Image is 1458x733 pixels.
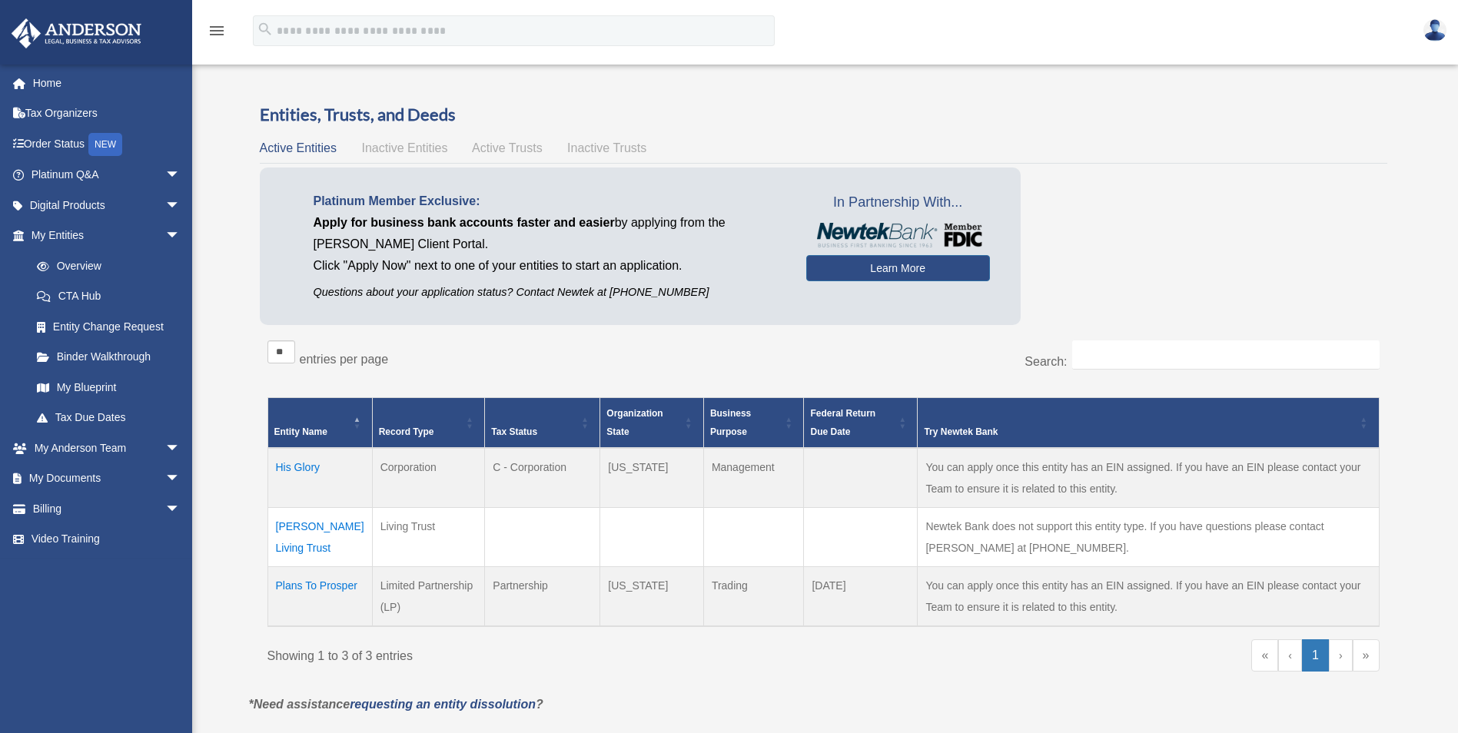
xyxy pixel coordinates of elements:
[88,133,122,156] div: NEW
[924,423,1355,441] div: Try Newtek Bank
[918,566,1379,626] td: You can apply once this entity has an EIN assigned. If you have an EIN please contact your Team t...
[372,566,485,626] td: Limited Partnership (LP)
[703,448,804,508] td: Management
[260,141,337,154] span: Active Entities
[11,493,204,524] a: Billingarrow_drop_down
[600,397,704,448] th: Organization State: Activate to sort
[22,403,196,433] a: Tax Due Dates
[1353,639,1380,672] a: Last
[165,493,196,525] span: arrow_drop_down
[485,397,600,448] th: Tax Status: Activate to sort
[710,408,751,437] span: Business Purpose
[11,221,196,251] a: My Entitiesarrow_drop_down
[567,141,646,154] span: Inactive Trusts
[22,281,196,312] a: CTA Hub
[267,397,372,448] th: Entity Name: Activate to invert sorting
[1251,639,1278,672] a: First
[208,22,226,40] i: menu
[1423,19,1446,41] img: User Pic
[257,21,274,38] i: search
[7,18,146,48] img: Anderson Advisors Platinum Portal
[22,250,188,281] a: Overview
[703,566,804,626] td: Trading
[22,342,196,373] a: Binder Walkthrough
[372,448,485,508] td: Corporation
[814,223,982,247] img: NewtekBankLogoSM.png
[267,507,372,566] td: [PERSON_NAME] Living Trust
[806,255,990,281] a: Learn More
[472,141,543,154] span: Active Trusts
[11,98,204,129] a: Tax Organizers
[918,448,1379,508] td: You can apply once this entity has an EIN assigned. If you have an EIN please contact your Team t...
[165,463,196,495] span: arrow_drop_down
[274,426,327,437] span: Entity Name
[600,566,704,626] td: [US_STATE]
[804,566,918,626] td: [DATE]
[372,397,485,448] th: Record Type: Activate to sort
[350,698,536,711] a: requesting an entity dissolution
[260,103,1387,127] h3: Entities, Trusts, and Deeds
[11,160,204,191] a: Platinum Q&Aarrow_drop_down
[267,566,372,626] td: Plans To Prosper
[267,639,812,667] div: Showing 1 to 3 of 3 entries
[1329,639,1353,672] a: Next
[208,27,226,40] a: menu
[314,283,783,302] p: Questions about your application status? Contact Newtek at [PHONE_NUMBER]
[11,128,204,160] a: Order StatusNEW
[314,216,615,229] span: Apply for business bank accounts faster and easier
[918,397,1379,448] th: Try Newtek Bank : Activate to sort
[810,408,875,437] span: Federal Return Due Date
[165,160,196,191] span: arrow_drop_down
[1025,355,1067,368] label: Search:
[11,190,204,221] a: Digital Productsarrow_drop_down
[1278,639,1302,672] a: Previous
[11,463,204,494] a: My Documentsarrow_drop_down
[249,698,543,711] em: *Need assistance ?
[703,397,804,448] th: Business Purpose: Activate to sort
[806,191,990,215] span: In Partnership With...
[314,212,783,255] p: by applying from the [PERSON_NAME] Client Portal.
[804,397,918,448] th: Federal Return Due Date: Activate to sort
[379,426,434,437] span: Record Type
[491,426,537,437] span: Tax Status
[22,372,196,403] a: My Blueprint
[1302,639,1329,672] a: 1
[485,448,600,508] td: C - Corporation
[361,141,447,154] span: Inactive Entities
[11,68,204,98] a: Home
[314,255,783,277] p: Click "Apply Now" next to one of your entities to start an application.
[918,507,1379,566] td: Newtek Bank does not support this entity type. If you have questions please contact [PERSON_NAME]...
[165,190,196,221] span: arrow_drop_down
[600,448,704,508] td: [US_STATE]
[372,507,485,566] td: Living Trust
[300,353,389,366] label: entries per page
[11,524,204,555] a: Video Training
[165,433,196,464] span: arrow_drop_down
[22,311,196,342] a: Entity Change Request
[165,221,196,252] span: arrow_drop_down
[11,433,204,463] a: My Anderson Teamarrow_drop_down
[485,566,600,626] td: Partnership
[606,408,663,437] span: Organization State
[314,191,783,212] p: Platinum Member Exclusive:
[267,448,372,508] td: His Glory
